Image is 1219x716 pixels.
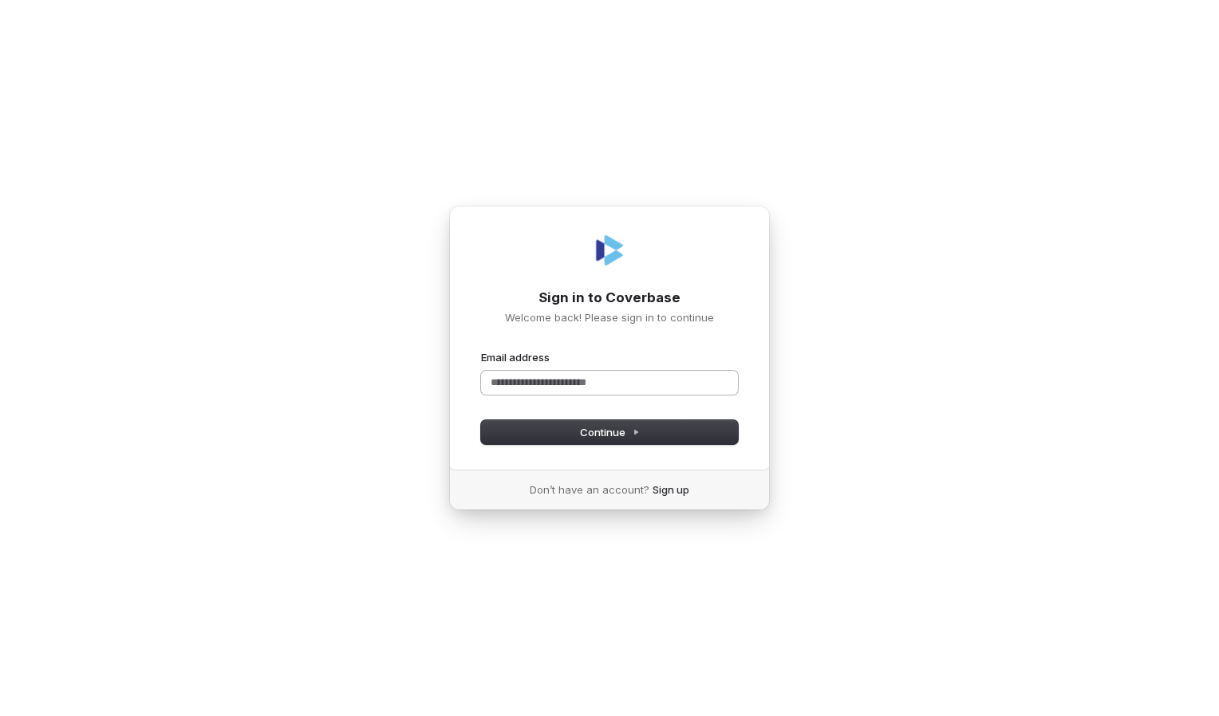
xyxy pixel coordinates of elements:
h1: Sign in to Coverbase [481,289,738,308]
p: Welcome back! Please sign in to continue [481,310,738,325]
label: Email address [481,350,550,364]
button: Continue [481,420,738,444]
span: Continue [580,425,640,439]
a: Sign up [653,482,689,497]
span: Don’t have an account? [530,482,649,497]
img: Coverbase [590,231,629,269]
